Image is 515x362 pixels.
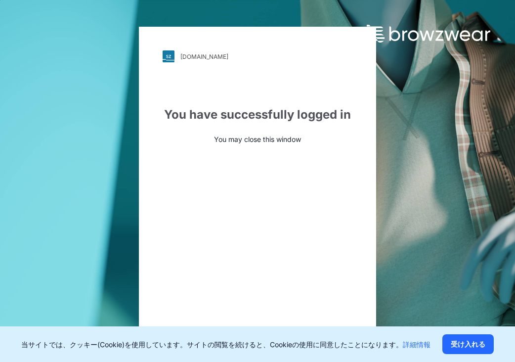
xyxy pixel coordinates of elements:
img: browzwear-logo.73288ffb.svg [367,25,490,43]
p: 当サイトでは、クッキー(Cookie)を使用しています。サイトの閲覧を続けると、Cookieの使用に同意したことになります。 [21,339,430,350]
a: [DOMAIN_NAME] [163,50,352,62]
div: You have successfully logged in [163,106,352,124]
div: [DOMAIN_NAME] [180,53,228,60]
img: svg+xml;base64,PHN2ZyB3aWR0aD0iMjgiIGhlaWdodD0iMjgiIHZpZXdCb3g9IjAgMCAyOCAyOCIgZmlsbD0ibm9uZSIgeG... [163,50,174,62]
a: 詳細情報 [403,340,430,349]
button: 受け入れる [442,334,494,354]
p: You may close this window [163,134,352,144]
